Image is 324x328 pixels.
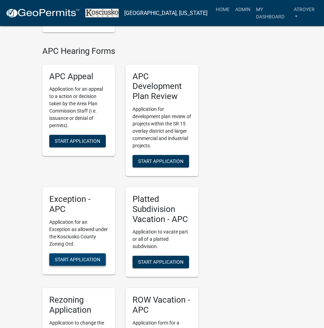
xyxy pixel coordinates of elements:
[133,155,189,167] button: Start Application
[133,295,191,315] h5: ROW Vacation - APC
[49,72,108,82] h5: APC Appeal
[133,256,189,268] button: Start Application
[291,3,318,23] a: atroyer
[124,7,207,19] a: [GEOGRAPHIC_DATA], [US_STATE]
[49,85,108,129] p: Application for an appeal to a action or decision taken by the Area Plan Commission Staff (i.e. i...
[133,194,191,224] h5: Platted Subdivision Vacation - APC
[49,295,108,315] h5: Rezoning Application
[49,253,106,266] button: Start Application
[232,3,253,16] a: Admin
[133,72,191,101] h5: APC Development Plan Review
[49,219,108,248] p: Application for an Exception as allowed under the Kosciusko County Zoning Ord.
[133,228,191,250] p: Application to vacate part or all of a platted subdivision.
[85,9,119,17] img: Kosciusko County, Indiana
[138,158,184,164] span: Start Application
[55,256,100,262] span: Start Application
[42,46,198,56] h4: APC Hearing Forms
[55,138,100,144] span: Start Application
[138,259,184,265] span: Start Application
[213,3,232,16] a: Home
[253,3,291,23] a: My Dashboard
[49,135,106,147] button: Start Application
[133,106,191,149] p: Application for development plan review of projects within the SR 15 overlay district and larger ...
[49,194,108,214] h5: Exception - APC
